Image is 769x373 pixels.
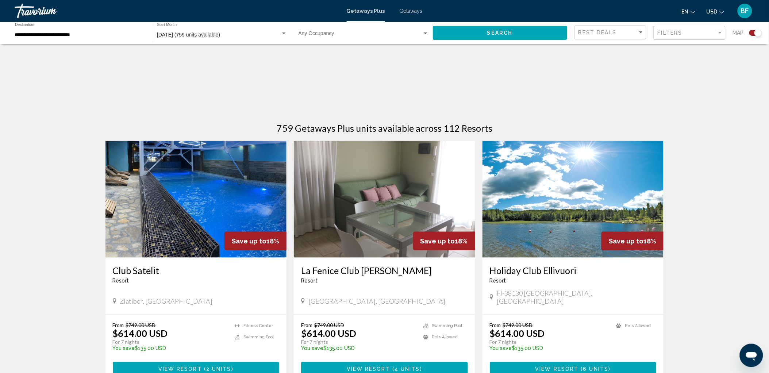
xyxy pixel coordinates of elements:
[707,6,724,17] button: Change currency
[741,7,749,15] span: BF
[400,8,423,14] a: Getaways
[490,328,545,339] p: $614.00 USD
[308,297,445,305] span: [GEOGRAPHIC_DATA], [GEOGRAPHIC_DATA]
[625,323,651,328] span: Pets Allowed
[294,141,475,258] img: DD33I01X.jpg
[654,26,726,41] button: Filter
[277,123,492,134] h1: 759 Getaways Plus units available across 112 Resorts
[482,141,664,258] img: A123E01X.jpg
[497,289,657,305] span: FI-38130 [GEOGRAPHIC_DATA], [GEOGRAPHIC_DATA]
[490,346,512,351] span: You save
[390,366,422,372] span: ( )
[503,322,533,328] span: $749.00 USD
[113,278,129,284] span: Resort
[740,344,763,367] iframe: Button to launch messaging window
[487,30,513,36] span: Search
[578,30,617,35] span: Best Deals
[490,346,609,351] p: $135.00 USD
[120,297,213,305] span: Zlatibor, [GEOGRAPHIC_DATA]
[243,323,273,328] span: Fitness Center
[314,322,344,328] span: $749.00 USD
[658,30,683,36] span: Filters
[158,366,202,372] span: View Resort
[490,322,501,328] span: From
[301,346,323,351] span: You save
[347,366,390,372] span: View Resort
[735,3,754,19] button: User Menu
[15,4,339,18] a: Travorium
[224,232,287,250] div: 18%
[601,232,664,250] div: 18%
[113,346,135,351] span: You save
[707,9,718,15] span: USD
[301,328,356,339] p: $614.00 USD
[413,232,475,250] div: 18%
[420,237,455,245] span: Save up to
[347,8,385,14] a: Getaways Plus
[432,323,462,328] span: Swimming Pool
[432,335,458,340] span: Pets Allowed
[157,32,220,38] span: [DATE] (759 units available)
[113,328,168,339] p: $614.00 USD
[105,141,287,258] img: A846O01X.jpg
[113,339,228,346] p: For 7 nights
[682,6,696,17] button: Change language
[395,366,420,372] span: 4 units
[583,366,609,372] span: 6 units
[682,9,689,15] span: en
[202,366,234,372] span: ( )
[490,265,657,276] a: Holiday Club Ellivuori
[579,366,611,372] span: ( )
[113,346,228,351] p: $135.00 USD
[113,265,280,276] a: Club Satelit
[113,322,124,328] span: From
[232,237,266,245] span: Save up to
[733,28,744,38] span: Map
[301,322,312,328] span: From
[535,366,579,372] span: View Resort
[301,265,468,276] a: La Fenice Club [PERSON_NAME]
[243,335,274,340] span: Swimming Pool
[490,278,506,284] span: Resort
[490,339,609,346] p: For 7 nights
[301,339,416,346] p: For 7 nights
[433,26,568,39] button: Search
[206,366,231,372] span: 2 units
[301,278,318,284] span: Resort
[609,237,643,245] span: Save up to
[301,346,416,351] p: $135.00 USD
[578,30,644,36] mat-select: Sort by
[126,322,156,328] span: $749.00 USD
